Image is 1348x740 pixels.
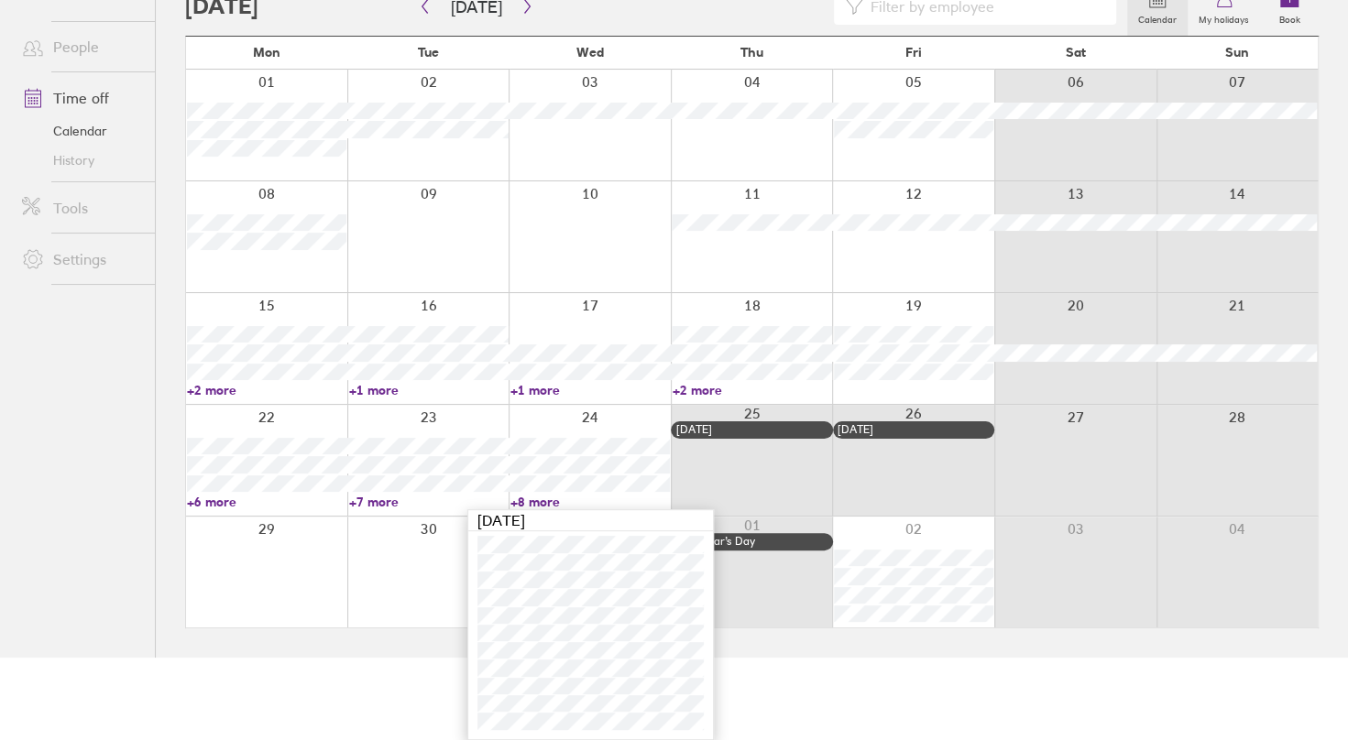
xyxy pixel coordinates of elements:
span: Thu [740,45,763,60]
a: Time off [7,80,155,116]
a: +1 more [510,382,670,398]
span: Tue [418,45,439,60]
span: Sat [1066,45,1086,60]
span: Fri [905,45,922,60]
a: +2 more [672,382,831,398]
span: Sun [1225,45,1249,60]
span: Wed [576,45,604,60]
a: +2 more [187,382,346,398]
a: +6 more [187,494,346,510]
a: Settings [7,241,155,277]
a: Calendar [7,116,155,146]
a: +7 more [348,494,508,510]
label: Book [1268,9,1311,26]
a: People [7,28,155,65]
div: [DATE] [675,423,827,436]
a: History [7,146,155,175]
div: New Year’s Day [675,535,827,548]
div: [DATE] [468,510,713,531]
span: Mon [253,45,280,60]
a: +8 more [510,494,670,510]
label: My holidays [1188,9,1260,26]
div: [DATE] [838,423,990,436]
a: +1 more [348,382,508,398]
a: Tools [7,190,155,226]
label: Calendar [1127,9,1188,26]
